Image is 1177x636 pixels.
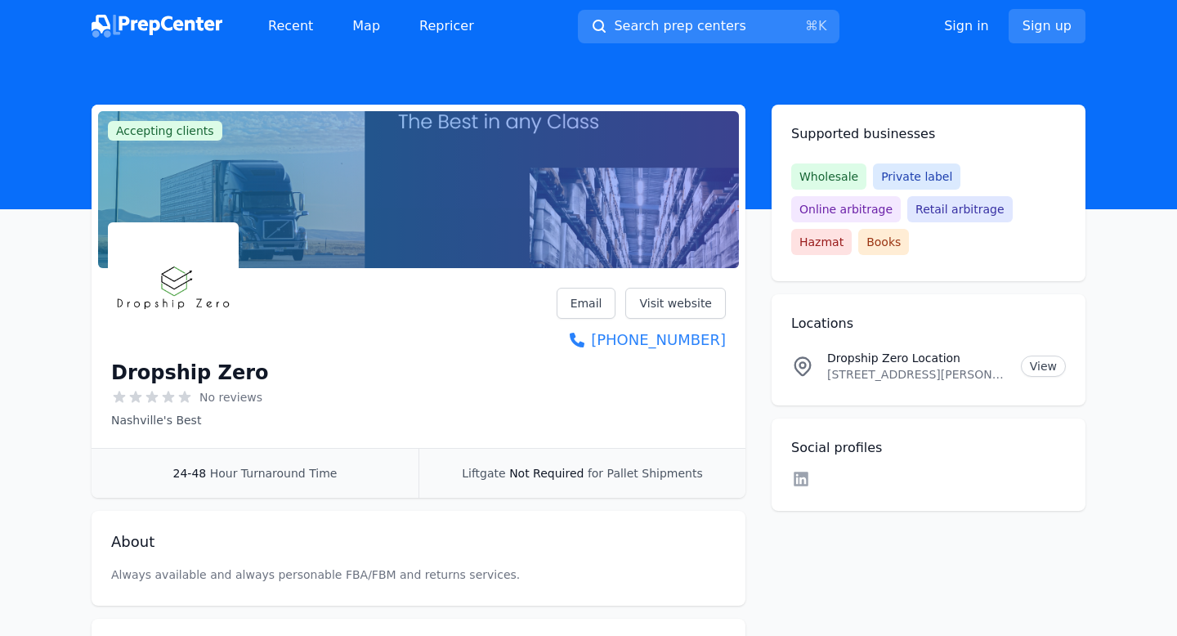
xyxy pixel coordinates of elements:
span: Hazmat [791,229,852,255]
h1: Dropship Zero [111,360,269,386]
a: View [1021,356,1066,377]
span: Wholesale [791,163,866,190]
span: for Pallet Shipments [588,467,703,480]
span: No reviews [199,389,262,405]
h2: Supported businesses [791,124,1066,144]
span: Search prep centers [614,16,745,36]
span: Hour Turnaround Time [210,467,338,480]
span: Not Required [509,467,584,480]
p: [STREET_ADDRESS][PERSON_NAME] [827,366,1008,383]
kbd: ⌘ [805,18,818,34]
img: Dropship Zero [111,226,235,350]
p: Dropship Zero Location [827,350,1008,366]
span: Online arbitrage [791,196,901,222]
a: Email [557,288,616,319]
span: 24-48 [173,467,207,480]
kbd: K [818,18,827,34]
button: Search prep centers⌘K [578,10,839,43]
p: Always available and always personable FBA/FBM and returns services. [111,567,726,583]
span: Retail arbitrage [907,196,1012,222]
span: Accepting clients [108,121,222,141]
a: Recent [255,10,326,43]
a: Map [339,10,393,43]
a: Repricer [406,10,487,43]
span: Books [858,229,909,255]
p: Nashville's Best [111,412,269,428]
a: Sign in [944,16,989,36]
a: Sign up [1009,9,1085,43]
a: [PHONE_NUMBER] [557,329,726,352]
span: Liftgate [462,467,505,480]
h2: Social profiles [791,438,1066,458]
h2: About [111,531,726,553]
img: PrepCenter [92,15,222,38]
a: Visit website [625,288,726,319]
span: Private label [873,163,960,190]
h2: Locations [791,314,1066,334]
